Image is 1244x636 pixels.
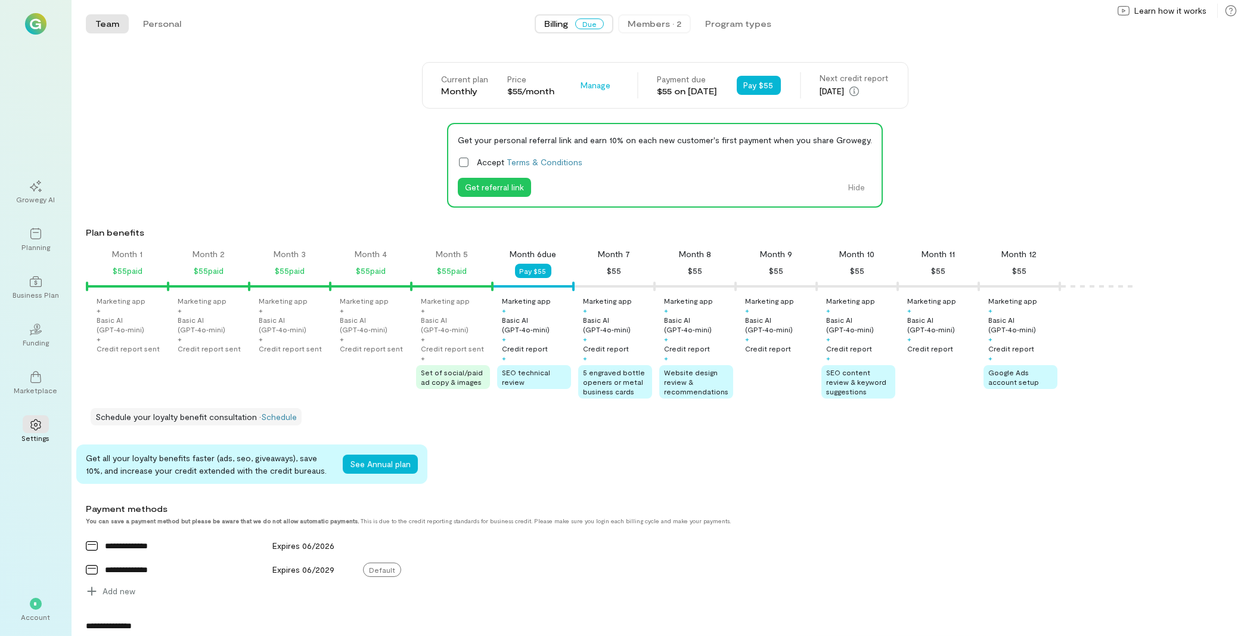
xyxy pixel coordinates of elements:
button: See Annual plan [343,455,418,474]
div: Credit report [988,344,1034,353]
div: Credit report sent [178,344,241,353]
div: + [826,334,830,344]
span: Billing [544,18,568,30]
a: Business Plan [14,266,57,309]
div: Settings [22,433,50,443]
div: Credit report [745,344,791,353]
a: Settings [14,409,57,452]
div: Month 9 [760,248,792,260]
button: BillingDue [535,14,613,33]
a: Planning [14,218,57,261]
div: Credit report [826,344,872,353]
div: Marketing app [745,296,794,305]
div: + [502,334,506,344]
div: + [421,305,425,315]
div: + [421,353,425,363]
div: Credit report [664,344,710,353]
div: Credit report sent [97,344,160,353]
div: Payment due [657,73,718,85]
div: Get all your loyalty benefits faster (ads, seo, giveaways), save 10%, and increase your credit ex... [86,452,333,477]
div: $55 [931,264,945,278]
div: Marketing app [421,296,470,305]
div: Marketing app [178,296,227,305]
a: Schedule [261,412,297,422]
div: + [583,305,587,315]
div: Credit report [502,344,548,353]
div: + [745,305,749,315]
div: + [826,305,830,315]
div: Basic AI (GPT‑4o‑mini) [907,315,976,334]
span: Set of social/paid ad copy & images [421,368,483,386]
div: + [178,334,182,344]
div: Manage [574,76,618,95]
div: Basic AI (GPT‑4o‑mini) [421,315,490,334]
div: Plan benefits [86,227,1239,239]
a: Growegy AI [14,171,57,214]
div: + [340,305,344,315]
span: Expires 06/2029 [272,564,334,575]
div: Planning [21,242,50,252]
div: Marketing app [97,296,145,305]
div: + [988,305,992,315]
div: + [664,353,668,363]
div: $55 [769,264,783,278]
div: Payment methods [86,503,1124,515]
div: + [988,334,992,344]
div: Month 4 [355,248,387,260]
div: + [97,334,101,344]
div: + [907,334,911,344]
div: Basic AI (GPT‑4o‑mini) [502,315,571,334]
div: Current plan [442,73,489,85]
div: Monthly [442,85,489,97]
div: This is due to the credit reporting standards for business credit. Please make sure you login eac... [86,517,1124,524]
div: Marketing app [826,296,875,305]
div: Month 2 [193,248,225,260]
span: Due [575,18,604,29]
div: $55 on [DATE] [657,85,718,97]
div: Month 12 [1002,248,1037,260]
div: Credit report [583,344,629,353]
div: Basic AI (GPT‑4o‑mini) [583,315,652,334]
div: Basic AI (GPT‑4o‑mini) [340,315,409,334]
span: Manage [581,79,611,91]
div: Get your personal referral link and earn 10% on each new customer's first payment when you share ... [458,134,872,146]
div: Marketing app [907,296,956,305]
div: + [259,334,263,344]
strong: You can save a payment method but please be aware that we do not allow automatic payments. [86,517,359,524]
div: + [745,334,749,344]
div: + [907,305,911,315]
div: + [502,353,506,363]
div: Month 1 [113,248,143,260]
div: Price [508,73,555,85]
div: $55 [607,264,621,278]
div: Marketing app [988,296,1037,305]
span: Default [363,563,401,577]
div: Basic AI (GPT‑4o‑mini) [97,315,166,334]
div: Credit report sent [421,344,484,353]
div: + [988,353,992,363]
a: Marketplace [14,362,57,405]
div: $55 paid [194,264,224,278]
span: Expires 06/2026 [272,541,334,551]
div: Basic AI (GPT‑4o‑mini) [664,315,733,334]
button: Team [86,14,129,33]
div: Business Plan [13,290,59,300]
div: Month 8 [679,248,711,260]
div: + [583,334,587,344]
span: SEO technical review [502,368,550,386]
div: Marketing app [340,296,389,305]
div: $55 [850,264,864,278]
div: *Account [14,588,57,631]
div: Funding [23,338,49,347]
div: Marketing app [259,296,308,305]
div: Account [21,612,51,622]
div: Credit report [907,344,953,353]
div: + [502,305,506,315]
span: 5 engraved bottle openers or metal business cards [583,368,645,396]
div: Month 3 [274,248,306,260]
div: + [664,305,668,315]
div: Members · 2 [628,18,681,30]
button: Pay $55 [737,76,781,95]
div: Month 10 [840,248,875,260]
button: Personal [134,14,191,33]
